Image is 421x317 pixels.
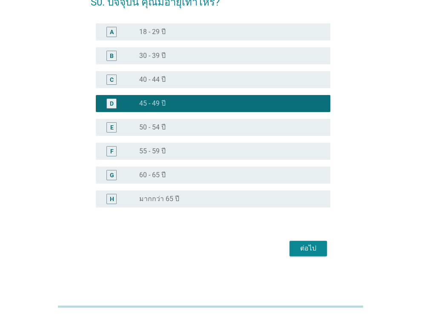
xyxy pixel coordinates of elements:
label: 30 - 39 ปี [139,52,166,60]
label: มากกว่า 65 ปี [139,195,179,203]
div: F [110,147,113,156]
div: G [109,170,114,179]
div: C [110,75,114,84]
div: E [110,123,113,132]
div: D [110,99,114,108]
label: 60 - 65 ปี [139,171,166,179]
div: H [109,194,114,203]
div: B [110,51,114,60]
div: ต่อไป [296,243,320,254]
label: 45 - 49 ปี [139,99,166,108]
label: 40 - 44 ปี [139,75,166,84]
label: 55 - 59 ปี [139,147,166,156]
label: 50 - 54 ปี [139,123,166,132]
label: 18 - 29 ปี [139,28,166,36]
button: ต่อไป [289,241,327,256]
div: A [110,27,114,36]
